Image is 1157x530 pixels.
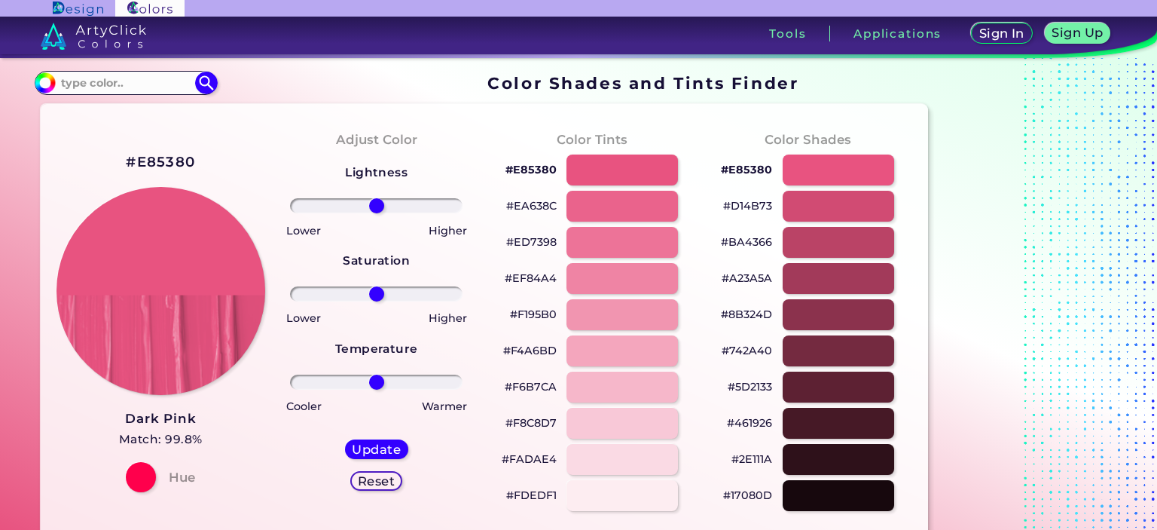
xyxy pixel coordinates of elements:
img: logo_artyclick_colors_white.svg [41,23,147,50]
h5: Sign Up [1051,26,1104,39]
h3: Applications [853,28,942,39]
strong: Saturation [343,253,410,268]
img: paint_stamp_2_half.png [56,187,264,395]
h5: Reset [357,475,395,488]
h5: Update [351,443,401,455]
p: #EF84A4 [505,269,557,287]
strong: Lightness [345,165,408,179]
input: type color.. [56,73,196,93]
p: #F4A6BD [503,342,557,360]
p: #ED7398 [506,233,557,251]
p: #A23A5A [722,269,772,287]
h2: #E85380 [126,152,195,172]
h4: Adjust Color [336,129,417,151]
h3: Dark Pink [119,410,203,428]
p: #461926 [727,414,772,432]
h4: Hue [169,467,195,489]
a: Sign In [970,23,1033,44]
p: Warmer [422,397,467,415]
p: #E85380 [721,161,772,179]
p: #BA4366 [721,233,772,251]
img: icon search [195,72,218,94]
img: ArtyClick Design logo [53,2,103,16]
p: Lower [286,222,321,240]
strong: Temperature [335,342,418,356]
p: #D14B73 [723,197,772,215]
p: Cooler [286,397,322,415]
p: #FADAE4 [502,450,557,468]
p: #EA638C [506,197,557,215]
h4: Color Tints [557,129,627,151]
h4: Color Shades [765,129,851,151]
a: Dark Pink Match: 99.8% [119,407,203,450]
p: #F8C8D7 [505,414,557,432]
p: #5D2133 [728,378,772,396]
p: #FDEDF1 [506,486,557,504]
p: Lower [286,309,321,327]
h3: Tools [769,28,806,39]
p: Higher [429,222,467,240]
p: #E85380 [505,161,557,179]
p: #8B324D [721,305,772,323]
p: Higher [429,309,467,327]
h1: Color Shades and Tints Finder [487,72,798,94]
p: #F6B7CA [505,378,557,396]
p: #2E111A [731,450,772,468]
a: Sign Up [1043,23,1112,44]
p: #F195B0 [510,305,557,323]
h5: Match: 99.8% [119,430,203,449]
p: #17080D [723,486,772,504]
h5: Sign In [978,27,1025,40]
p: #742A40 [722,342,772,360]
